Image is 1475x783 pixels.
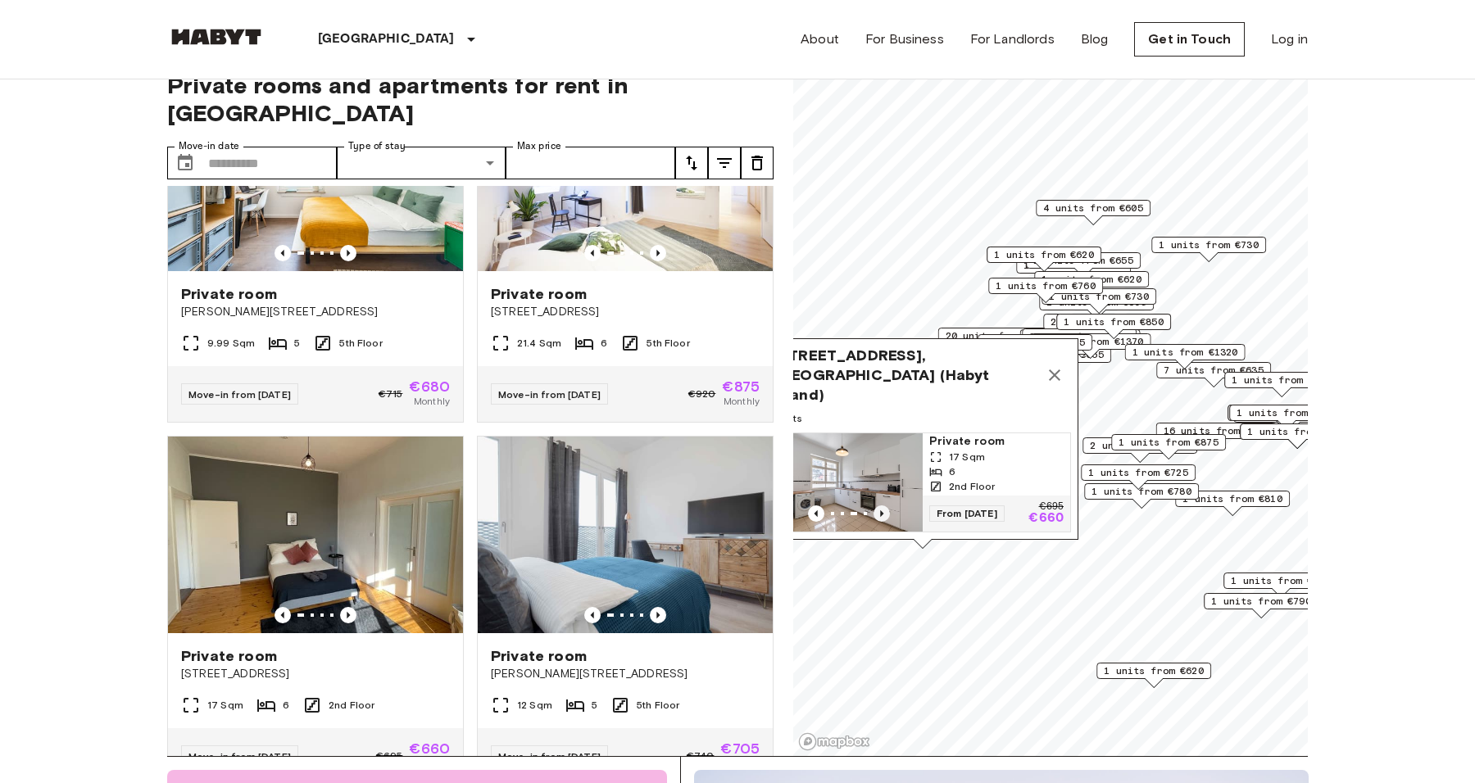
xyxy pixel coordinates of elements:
div: Map marker [1156,362,1271,387]
span: 2nd Floor [329,698,374,713]
div: Map marker [1039,294,1154,319]
span: 5 [592,698,597,713]
img: Marketing picture of unit DE-01-008-007-04HF [478,437,773,633]
div: Map marker [1096,663,1211,688]
span: 9.99 Sqm [207,336,255,351]
span: Monthly [414,394,450,409]
p: €695 [1039,502,1064,512]
span: 2nd Floor [949,479,995,494]
button: Previous image [874,505,890,522]
span: 1 units from €875 [1232,373,1332,387]
div: Map marker [1034,271,1149,296]
span: Private room [181,646,277,666]
div: Map marker [1020,329,1141,355]
span: 1 units from €725 [1088,465,1188,480]
div: Map marker [1228,405,1342,430]
span: 21.4 Sqm [517,336,561,351]
div: Map marker [1156,423,1277,448]
span: €680 [409,379,450,394]
img: Marketing picture of unit DE-01-030-05H [775,433,923,532]
span: 20 units from €655 [946,328,1051,343]
span: 1 units from €810 [1182,491,1282,506]
span: 2 units from €655 [1051,315,1150,329]
button: Previous image [808,505,824,522]
button: Previous image [650,245,666,261]
a: Log in [1271,29,1308,49]
button: Previous image [275,607,291,623]
span: Move-in from [DATE] [188,388,291,401]
span: Private rooms and apartments for rent in [GEOGRAPHIC_DATA] [167,71,774,127]
span: 5 [294,336,300,351]
span: 12 Sqm [517,698,552,713]
span: Move-in from [DATE] [498,388,601,401]
div: Map marker [767,338,1078,549]
span: Private room [491,646,587,666]
button: Previous image [340,607,356,623]
span: Move-in from [DATE] [188,750,291,763]
span: 1 units from €620 [994,247,1094,262]
span: 1 units from €875 [1119,435,1219,450]
div: Map marker [1056,314,1171,339]
span: 2 units from €625 [985,335,1085,350]
span: [STREET_ADDRESS] [491,304,760,320]
a: For Business [865,29,944,49]
span: 17 Sqm [949,450,985,464]
span: 1 units from €730 [1049,289,1149,304]
span: €705 [720,741,760,756]
a: Previous imagePrevious imagePrivate room17 Sqm62nd FloorFrom [DATE]€695€660 [774,432,1071,532]
img: Marketing picture of unit DE-01-030-05H [168,437,463,633]
div: Map marker [1082,437,1197,463]
button: Previous image [275,245,291,261]
label: Max price [517,139,561,153]
span: 1 units from €760 [1231,573,1331,588]
span: 5th Floor [339,336,382,351]
span: 1 units from €730 [1159,238,1259,252]
span: Move-in from [DATE] [498,750,601,763]
span: 1 units from €850 [1064,315,1164,329]
div: Map marker [988,278,1103,303]
div: Map marker [1223,573,1338,598]
label: Move-in date [179,139,239,153]
a: Get in Touch [1134,22,1245,57]
div: Map marker [1125,344,1246,369]
span: 1 units from €780 [1091,484,1191,499]
a: Mapbox logo [798,732,870,751]
div: Map marker [1031,333,1151,359]
span: €875 [722,379,760,394]
a: Marketing picture of unit DE-01-08-020-03QPrevious imagePrevious imagePrivate room[PERSON_NAME][S... [167,74,464,423]
span: 1 units from €620 [1104,663,1204,678]
span: 2 units from €865 [1090,438,1190,453]
span: Private room [181,284,277,304]
div: Map marker [1204,593,1318,618]
span: 6 [283,698,289,713]
span: From [DATE] [929,505,1005,522]
span: 1 units from €1320 [1132,345,1238,360]
div: Map marker [1151,237,1266,262]
span: Private room [929,433,1064,450]
div: Map marker [938,328,1059,353]
div: Map marker [1229,405,1344,430]
span: €740 [687,749,715,763]
div: Map marker [1240,423,1355,449]
button: Previous image [650,607,666,623]
span: 1 units from €675 [1247,424,1347,439]
span: [PERSON_NAME][STREET_ADDRESS] [491,666,760,682]
span: 3 units from €655 [1029,329,1129,344]
span: 1 units from €760 [996,278,1096,293]
p: €660 [1028,512,1064,525]
button: Previous image [584,245,601,261]
span: 5th Floor [647,336,689,351]
img: Habyt [167,29,265,45]
div: Map marker [1043,314,1158,339]
span: €695 [376,749,403,763]
span: Monthly [724,394,760,409]
div: Map marker [1084,483,1199,509]
a: Marketing picture of unit DE-01-046-001-05HPrevious imagePrevious imagePrivate room[STREET_ADDRES... [477,74,774,423]
span: 1 units from €620 [1042,272,1141,287]
span: 4 units from €605 [1043,201,1143,215]
button: Choose date [169,147,202,179]
span: 16 units from €650 [1164,423,1269,438]
span: 1 units [774,411,1071,426]
span: 5th Floor [637,698,679,713]
span: 1 units from €790 [1211,594,1311,609]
